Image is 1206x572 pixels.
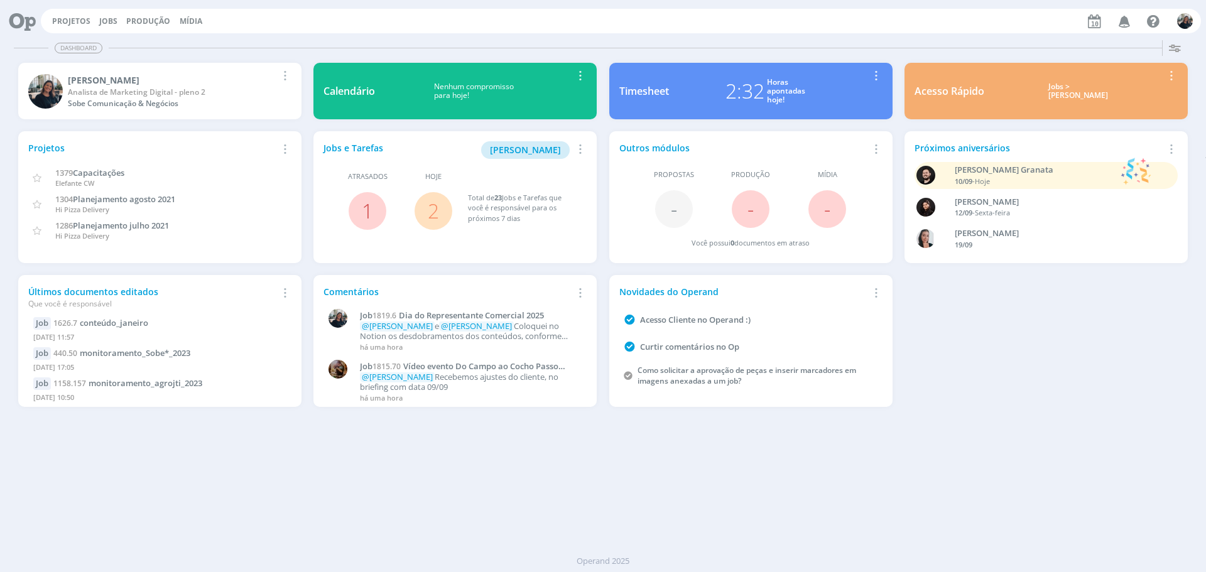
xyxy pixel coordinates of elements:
span: monitoramento_agrojti_2023 [89,377,202,389]
span: há uma hora [360,342,403,352]
span: 1379 [55,167,73,178]
div: Analista de Marketing Digital - pleno 2 [68,87,277,98]
span: - [671,195,677,222]
span: Dashboard [55,43,102,53]
a: Job1819.6Dia do Representante Comercial 2025 [360,311,580,321]
span: Dia do Representante Comercial 2025 [399,310,544,321]
span: Atrasados [348,171,388,182]
button: M [1176,10,1193,32]
a: 1304Planejamento agosto 2021 [55,193,175,205]
span: 440.50 [53,348,77,359]
img: B [916,166,935,185]
div: Bruno Corralo Granata [955,164,1115,176]
span: 1819.6 [372,310,396,321]
div: Projetos [28,141,277,154]
a: 1379Capacitações [55,166,124,178]
div: 2:32 [725,76,764,106]
button: Produção [122,16,174,26]
div: Job [33,377,51,390]
div: Caroline Fagundes Pieczarka [955,227,1158,240]
span: 1286 [55,220,73,231]
span: 1304 [55,193,73,205]
a: [PERSON_NAME] [481,143,570,155]
span: Hi Pizza Delivery [55,231,109,240]
span: Hi Pizza Delivery [55,205,109,214]
span: Hoje [425,171,442,182]
span: Planejamento agosto 2021 [73,193,175,205]
button: Projetos [48,16,94,26]
p: Recebemos ajustes do cliente, no briefing com data 09/09 [360,372,580,392]
span: Propostas [654,170,694,180]
button: Jobs [95,16,121,26]
span: conteúdo_janeiro [80,317,148,328]
a: Jobs [99,16,117,26]
span: 12/09 [955,208,972,217]
img: C [916,229,935,248]
div: Jobs > [PERSON_NAME] [994,82,1163,100]
a: M[PERSON_NAME]Analista de Marketing Digital - pleno 2Sobe Comunicação & Negócios [18,63,301,119]
span: [PERSON_NAME] [490,144,561,156]
span: Elefante CW [55,178,94,188]
a: Como solicitar a aprovação de peças e inserir marcadores em imagens anexadas a um job? [638,365,856,386]
span: 1158.157 [53,378,86,389]
div: Novidades do Operand [619,285,868,298]
div: Luana da Silva de Andrade [955,196,1158,208]
img: M [28,74,63,109]
div: Próximos aniversários [915,141,1163,154]
div: Últimos documentos editados [28,285,277,310]
span: 1815.70 [372,361,401,372]
span: @[PERSON_NAME] [362,320,433,332]
div: - [955,208,1158,219]
img: L [916,198,935,217]
img: M [329,309,347,328]
img: A [329,360,347,379]
a: Timesheet2:32Horasapontadashoje! [609,63,893,119]
span: 0 [731,238,734,247]
span: monitoramento_Sobe*_2023 [80,347,190,359]
div: Mayara Peruzzo [68,73,277,87]
a: 1286Planejamento julho 2021 [55,219,169,231]
span: Hoje [975,176,990,186]
a: 1158.157monitoramento_agrojti_2023 [53,377,202,389]
button: [PERSON_NAME] [481,141,570,159]
span: Vídeo evento Do Campo ao Cocho Passo Fundo RS [360,360,558,382]
a: Mídia [180,16,202,26]
span: 23 [494,193,502,202]
div: Total de Jobs e Tarefas que você é responsável para os próximos 7 dias [468,193,575,224]
span: Capacitações [73,167,124,178]
span: Sexta-feira [975,208,1010,217]
a: Produção [126,16,170,26]
span: - [824,195,830,222]
div: [DATE] 10:50 [33,390,286,408]
span: Planejamento julho 2021 [73,220,169,231]
a: Projetos [52,16,90,26]
a: Curtir comentários no Op [640,341,739,352]
a: 1 [362,197,373,224]
div: Calendário [323,84,375,99]
div: Horas apontadas hoje! [767,78,805,105]
span: 1626.7 [53,318,77,328]
a: 440.50monitoramento_Sobe*_2023 [53,347,190,359]
div: Jobs e Tarefas [323,141,572,159]
img: M [1177,13,1193,29]
div: Nenhum compromisso para hoje! [375,82,572,100]
div: Você possui documentos em atraso [692,238,810,249]
a: 1626.7conteúdo_janeiro [53,317,148,328]
div: Comentários [323,285,572,298]
span: @[PERSON_NAME] [441,320,512,332]
span: - [747,195,754,222]
div: Outros módulos [619,141,868,154]
div: Sobe Comunicação & Negócios [68,98,277,109]
div: Timesheet [619,84,669,99]
a: Job1815.70Vídeo evento Do Campo ao Cocho Passo Fundo RS [360,362,580,372]
button: Mídia [176,16,206,26]
a: 2 [428,197,439,224]
div: Que você é responsável [28,298,277,310]
span: há uma hora [360,393,403,402]
div: - [955,176,1115,187]
span: Produção [731,170,770,180]
span: 19/09 [955,240,972,249]
div: [DATE] 17:05 [33,360,286,378]
div: Job [33,347,51,360]
p: e Coloquei no Notion os desdobramentos dos conteúdos, conforme combinamos. [360,321,580,341]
